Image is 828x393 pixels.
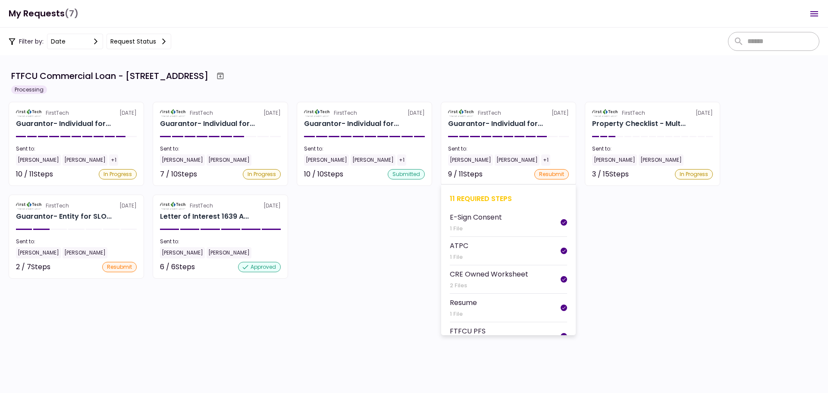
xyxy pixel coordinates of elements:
[243,169,281,179] div: In Progress
[304,109,330,117] img: Partner logo
[207,247,251,258] div: [PERSON_NAME]
[160,247,205,258] div: [PERSON_NAME]
[334,109,357,117] div: FirstTech
[190,202,213,210] div: FirstTech
[304,154,349,166] div: [PERSON_NAME]
[107,34,171,49] button: Request status
[450,281,528,290] div: 2 Files
[622,109,645,117] div: FirstTech
[592,169,629,179] div: 3 / 15 Steps
[592,109,713,117] div: [DATE]
[16,202,42,210] img: Partner logo
[448,119,543,129] div: Guarantor- Individual for SLOV AND SLOV, LLC John Curran
[160,238,281,245] div: Sent to:
[16,119,111,129] div: Guarantor- Individual for SLOV AND SLOV, LLC Shawn Buckley
[541,154,550,166] div: +1
[16,247,61,258] div: [PERSON_NAME]
[16,145,137,153] div: Sent to:
[238,262,281,272] div: approved
[304,145,425,153] div: Sent to:
[109,154,118,166] div: +1
[207,154,251,166] div: [PERSON_NAME]
[213,68,228,84] button: Archive workflow
[450,253,468,261] div: 1 File
[592,119,686,129] div: Property Checklist - Multi-Family for SLOV AND SLOV, LLC 1639 Alameda Ave
[495,154,539,166] div: [PERSON_NAME]
[450,326,486,336] div: FTFCU PFS
[448,109,474,117] img: Partner logo
[592,109,618,117] img: Partner logo
[160,119,255,129] div: Guarantor- Individual for SLOV AND SLOV, LLC Jim Miketo
[160,202,186,210] img: Partner logo
[16,169,53,179] div: 10 / 11 Steps
[450,212,502,223] div: E-Sign Consent
[675,169,713,179] div: In Progress
[592,154,637,166] div: [PERSON_NAME]
[304,119,399,129] div: Guarantor- Individual for SLOV AND SLOV, LLC Joe Miketo
[160,169,197,179] div: 7 / 10 Steps
[16,262,50,272] div: 2 / 7 Steps
[160,109,186,117] img: Partner logo
[448,145,569,153] div: Sent to:
[388,169,425,179] div: submitted
[46,109,69,117] div: FirstTech
[16,154,61,166] div: [PERSON_NAME]
[16,238,137,245] div: Sent to:
[478,109,501,117] div: FirstTech
[190,109,213,117] div: FirstTech
[160,109,281,117] div: [DATE]
[450,193,567,204] div: 11 required steps
[304,109,425,117] div: [DATE]
[534,169,569,179] div: resubmit
[160,202,281,210] div: [DATE]
[450,297,477,308] div: Resume
[102,262,137,272] div: resubmit
[65,5,78,22] span: (7)
[160,262,195,272] div: 6 / 6 Steps
[46,202,69,210] div: FirstTech
[397,154,406,166] div: +1
[351,154,395,166] div: [PERSON_NAME]
[16,109,137,117] div: [DATE]
[448,109,569,117] div: [DATE]
[160,145,281,153] div: Sent to:
[160,154,205,166] div: [PERSON_NAME]
[99,169,137,179] div: In Progress
[16,202,137,210] div: [DATE]
[448,169,483,179] div: 9 / 11 Steps
[16,109,42,117] img: Partner logo
[51,37,66,46] div: date
[9,34,171,49] div: Filter by:
[47,34,103,49] button: date
[450,269,528,280] div: CRE Owned Worksheet
[11,85,47,94] div: Processing
[160,211,249,222] div: Letter of Interest 1639 Alameda Ave Lakewood OH
[448,154,493,166] div: [PERSON_NAME]
[450,240,468,251] div: ATPC
[9,5,78,22] h1: My Requests
[804,3,825,24] button: Open menu
[63,154,107,166] div: [PERSON_NAME]
[450,310,477,318] div: 1 File
[639,154,684,166] div: [PERSON_NAME]
[592,145,713,153] div: Sent to:
[304,169,343,179] div: 10 / 10 Steps
[63,247,107,258] div: [PERSON_NAME]
[11,69,208,82] div: FTFCU Commercial Loan - [STREET_ADDRESS]
[16,211,112,222] div: Guarantor- Entity for SLOV AND SLOV, LLC Neighborhood Drummer, LLC
[450,224,502,233] div: 1 File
